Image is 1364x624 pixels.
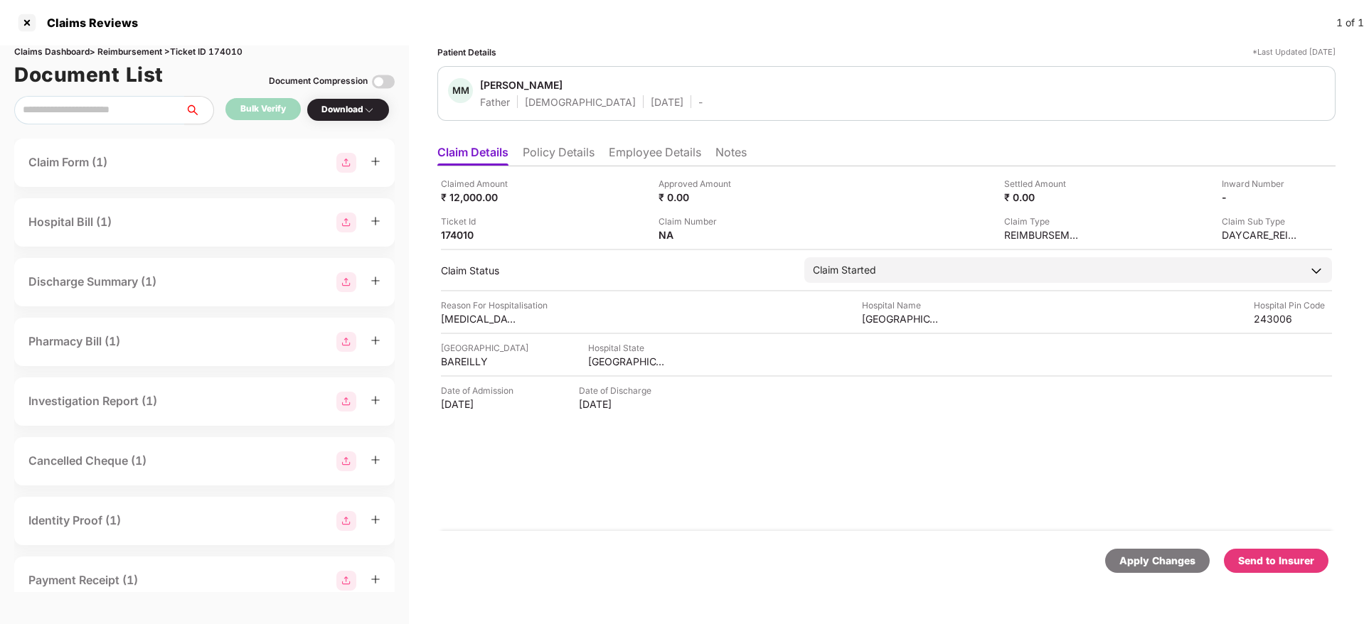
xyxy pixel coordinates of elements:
img: downArrowIcon [1309,264,1323,278]
div: REIMBURSEMENT [1004,228,1082,242]
div: [GEOGRAPHIC_DATA] [862,312,940,326]
div: Date of Admission [441,384,519,397]
div: Identity Proof (1) [28,512,121,529]
span: plus [371,276,380,286]
h1: Document List [14,59,164,90]
div: Ticket Id [441,215,519,228]
button: search [184,96,214,124]
div: [DATE] [579,397,657,411]
li: Notes [715,145,747,166]
div: Hospital Bill (1) [28,213,112,231]
img: svg+xml;base64,PHN2ZyBpZD0iR3JvdXBfMjg4MTMiIGRhdGEtbmFtZT0iR3JvdXAgMjg4MTMiIHhtbG5zPSJodHRwOi8vd3... [336,272,356,292]
div: - [698,95,703,109]
div: Document Compression [269,75,368,88]
div: Claim Type [1004,215,1082,228]
div: [GEOGRAPHIC_DATA] [588,355,666,368]
span: plus [371,216,380,226]
div: Claims Reviews [38,16,138,30]
img: svg+xml;base64,PHN2ZyBpZD0iR3JvdXBfMjg4MTMiIGRhdGEtbmFtZT0iR3JvdXAgMjg4MTMiIHhtbG5zPSJodHRwOi8vd3... [336,213,356,232]
span: plus [371,455,380,465]
div: Discharge Summary (1) [28,273,156,291]
div: [MEDICAL_DATA] [441,312,519,326]
div: ₹ 12,000.00 [441,190,519,204]
div: Father [480,95,510,109]
div: 1 of 1 [1336,15,1364,31]
div: Hospital Pin Code [1254,298,1332,312]
div: Send to Insurer [1238,553,1314,569]
div: Hospital State [588,341,666,355]
span: plus [371,156,380,166]
li: Claim Details [437,145,508,166]
div: [DATE] [651,95,683,109]
div: Settled Amount [1004,177,1082,190]
img: svg+xml;base64,PHN2ZyBpZD0iRHJvcGRvd24tMzJ4MzIiIHhtbG5zPSJodHRwOi8vd3d3LnczLm9yZy8yMDAwL3N2ZyIgd2... [363,104,375,116]
div: [GEOGRAPHIC_DATA] [441,341,528,355]
div: Download [321,103,375,117]
div: *Last Updated [DATE] [1252,45,1336,59]
div: Claim Started [813,262,876,278]
div: ₹ 0.00 [1004,190,1082,204]
img: svg+xml;base64,PHN2ZyBpZD0iR3JvdXBfMjg4MTMiIGRhdGEtbmFtZT0iR3JvdXAgMjg4MTMiIHhtbG5zPSJodHRwOi8vd3... [336,153,356,173]
img: svg+xml;base64,PHN2ZyBpZD0iR3JvdXBfMjg4MTMiIGRhdGEtbmFtZT0iR3JvdXAgMjg4MTMiIHhtbG5zPSJodHRwOi8vd3... [336,571,356,591]
img: svg+xml;base64,PHN2ZyBpZD0iR3JvdXBfMjg4MTMiIGRhdGEtbmFtZT0iR3JvdXAgMjg4MTMiIHhtbG5zPSJodHRwOi8vd3... [336,392,356,411]
div: NA [659,228,737,242]
div: Payment Receipt (1) [28,571,138,589]
div: [DATE] [441,397,519,411]
div: [DEMOGRAPHIC_DATA] [525,95,636,109]
div: Inward Number [1222,177,1300,190]
div: Claim Form (1) [28,154,107,171]
div: Pharmacy Bill (1) [28,333,120,350]
img: svg+xml;base64,PHN2ZyBpZD0iR3JvdXBfMjg4MTMiIGRhdGEtbmFtZT0iR3JvdXAgMjg4MTMiIHhtbG5zPSJodHRwOi8vd3... [336,332,356,352]
img: svg+xml;base64,PHN2ZyBpZD0iVG9nZ2xlLTMyeDMyIiB4bWxucz0iaHR0cDovL3d3dy53My5vcmcvMjAwMC9zdmciIHdpZH... [372,70,395,93]
div: Investigation Report (1) [28,392,157,410]
div: Date of Discharge [579,384,657,397]
div: Claim Number [659,215,737,228]
span: plus [371,515,380,525]
div: [PERSON_NAME] [480,78,563,92]
div: Patient Details [437,45,496,59]
span: plus [371,395,380,405]
div: - [1222,190,1300,204]
div: Approved Amount [659,177,737,190]
div: Claimed Amount [441,177,519,190]
li: Employee Details [609,145,701,166]
div: DAYCARE_REIMBURSEMENT [1222,228,1300,242]
div: Claims Dashboard > Reimbursement > Ticket ID 174010 [14,45,395,59]
img: svg+xml;base64,PHN2ZyBpZD0iR3JvdXBfMjg4MTMiIGRhdGEtbmFtZT0iR3JvdXAgMjg4MTMiIHhtbG5zPSJodHRwOi8vd3... [336,451,356,471]
span: plus [371,574,380,584]
div: MM [448,78,473,103]
div: Apply Changes [1119,553,1195,569]
div: BAREILLY [441,355,519,368]
div: Hospital Name [862,298,940,312]
div: Claim Status [441,264,790,277]
div: 243006 [1254,312,1332,326]
div: 174010 [441,228,519,242]
span: plus [371,335,380,345]
div: ₹ 0.00 [659,190,737,204]
div: Cancelled Cheque (1) [28,452,146,470]
img: svg+xml;base64,PHN2ZyBpZD0iR3JvdXBfMjg4MTMiIGRhdGEtbmFtZT0iR3JvdXAgMjg4MTMiIHhtbG5zPSJodHRwOi8vd3... [336,511,356,531]
span: search [184,104,213,116]
div: Claim Sub Type [1222,215,1300,228]
li: Policy Details [523,145,595,166]
div: Bulk Verify [240,102,286,116]
div: Reason For Hospitalisation [441,298,548,312]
